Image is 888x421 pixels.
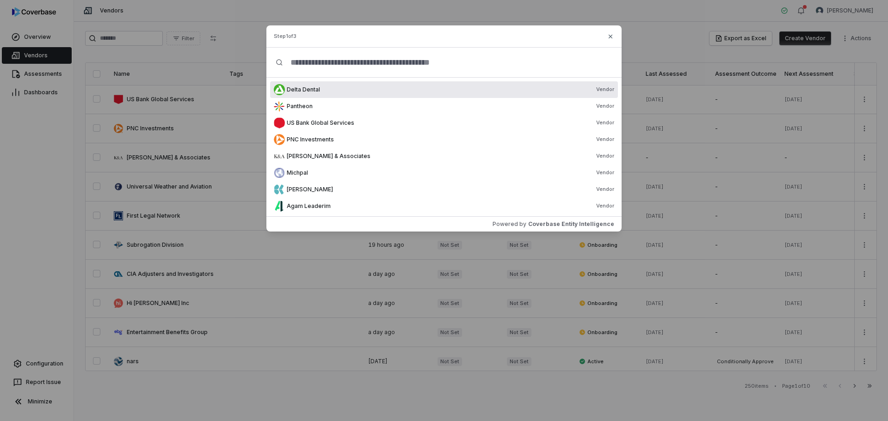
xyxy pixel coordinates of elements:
[274,151,285,162] img: faviconV2
[274,117,285,128] img: faviconV2
[596,136,614,143] span: Vendor
[274,101,285,112] img: faviconV2
[287,103,313,110] span: Pantheon
[274,184,285,195] img: faviconV2
[266,78,622,216] div: Suggestions
[274,33,296,40] span: Step 1 of 3
[287,153,370,160] span: [PERSON_NAME] & Associates
[287,169,308,177] span: Michpal
[287,86,320,93] span: Delta Dental
[596,86,614,93] span: Vendor
[287,119,354,127] span: US Bank Global Services
[596,103,614,110] span: Vendor
[596,153,614,160] span: Vendor
[596,119,614,127] span: Vendor
[287,136,334,143] span: PNC Investments
[287,202,331,210] span: Agam Leaderim
[596,169,614,177] span: Vendor
[596,202,614,210] span: Vendor
[274,201,285,212] img: faviconV2
[274,84,285,95] img: faviconV2
[528,220,614,228] span: Coverbase Entity Intelligence
[596,186,614,193] span: Vendor
[493,220,526,228] span: Powered by
[274,134,285,145] img: faviconV2
[287,186,333,193] span: [PERSON_NAME]
[274,167,285,178] img: faviconV2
